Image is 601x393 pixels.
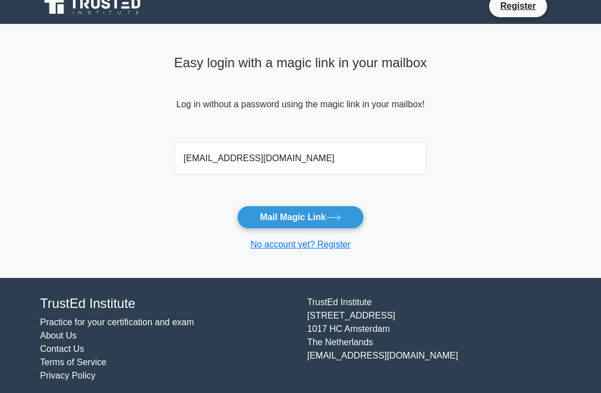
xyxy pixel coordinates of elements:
[40,331,77,340] a: About Us
[237,206,363,229] button: Mail Magic Link
[300,296,568,382] div: TrustEd Institute [STREET_ADDRESS] 1017 HC Amsterdam The Netherlands [EMAIL_ADDRESS][DOMAIN_NAME]
[40,357,106,367] a: Terms of Service
[40,371,96,380] a: Privacy Policy
[40,317,194,327] a: Practice for your certification and exam
[40,296,294,311] h4: TrustEd Institute
[174,142,427,175] input: Email
[174,55,427,71] h4: Easy login with a magic link in your mailbox
[174,51,427,137] div: Log in without a password using the magic link in your mailbox!
[250,240,351,249] a: No account yet? Register
[40,344,84,354] a: Contact Us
